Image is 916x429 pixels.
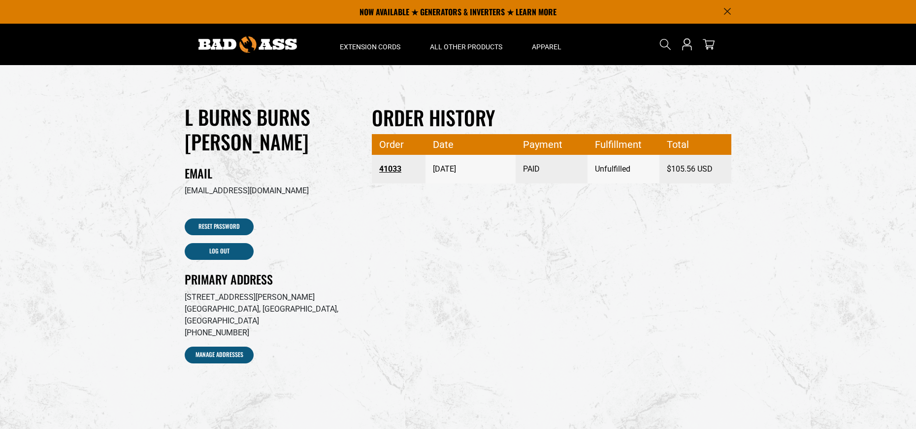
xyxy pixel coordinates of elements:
summary: Search [657,36,673,52]
p: [GEOGRAPHIC_DATA], [GEOGRAPHIC_DATA], [GEOGRAPHIC_DATA] [185,303,357,327]
h2: Primary Address [185,272,357,287]
summary: Extension Cords [325,24,415,65]
span: Total [667,135,724,154]
span: Fulfillment [595,135,652,154]
h2: Order history [372,105,731,130]
p: [PHONE_NUMBER] [185,327,357,339]
time: [DATE] [433,164,456,174]
span: PAID [523,155,580,183]
summary: Apparel [517,24,576,65]
h2: Email [185,166,357,181]
span: Unfulfilled [595,155,652,183]
a: Reset Password [185,218,254,235]
span: $105.56 USD [667,155,724,183]
span: Extension Cords [340,42,400,51]
a: Log out [185,243,254,260]
span: Date [433,135,508,154]
p: [EMAIL_ADDRESS][DOMAIN_NAME] [185,185,357,197]
img: Bad Ass Extension Cords [198,36,297,53]
h1: L Burns Burns [PERSON_NAME] [185,105,357,154]
p: [STREET_ADDRESS][PERSON_NAME] [185,291,357,303]
span: Apparel [532,42,561,51]
span: Order [379,135,419,154]
summary: All Other Products [415,24,517,65]
span: All Other Products [430,42,502,51]
a: Manage Addresses [185,347,254,363]
a: Order number 41033 [379,160,419,178]
span: Payment [523,135,580,154]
